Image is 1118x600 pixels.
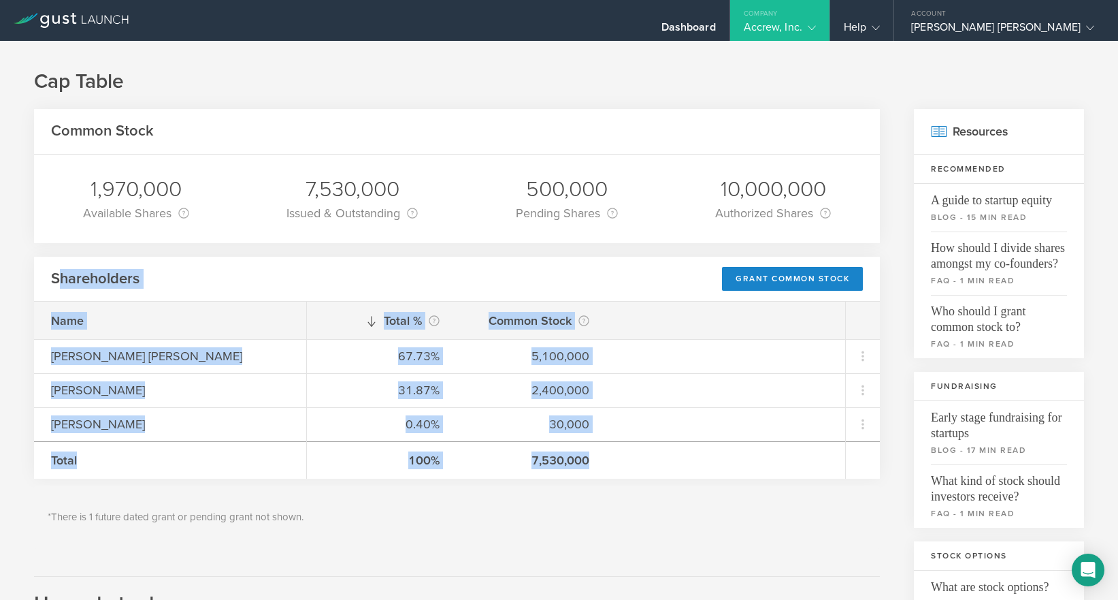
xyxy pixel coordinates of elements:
div: Issued & Outstanding [286,204,418,223]
div: 2,400,000 [474,381,589,399]
a: What kind of stock should investors receive?faq - 1 min read [914,464,1084,528]
small: blog - 17 min read [931,444,1067,456]
div: Total % [324,311,440,330]
div: 500,000 [516,175,618,204]
div: 100% [324,452,440,469]
div: Authorized Shares [715,204,831,223]
h2: Shareholders [51,269,139,289]
span: How should I divide shares amongst my co-founders? [931,232,1067,272]
small: faq - 1 min read [931,338,1067,350]
div: 67.73% [324,347,440,365]
div: 10,000,000 [715,175,831,204]
div: 30,000 [474,415,589,433]
h2: Resources [914,109,1084,155]
span: A guide to startup equity [931,184,1067,208]
div: 7,530,000 [474,452,589,469]
div: Grant Common Stock [722,267,863,291]
div: Dashboard [661,20,716,41]
div: [PERSON_NAME] [51,415,289,433]
a: Who should I grant common stock to?faq - 1 min read [914,295,1084,358]
div: Help [844,20,880,41]
span: Who should I grant common stock to? [931,295,1067,335]
h1: Cap Table [34,68,1084,95]
div: Common Stock [474,311,589,330]
div: 1,970,000 [83,175,189,204]
div: Open Intercom Messenger [1072,554,1104,586]
div: 31.87% [324,381,440,399]
small: faq - 1 min read [931,507,1067,520]
span: Early stage fundraising for startups [931,401,1067,441]
p: *There is 1 future dated grant or pending grant not shown. [48,509,866,525]
div: Accrew, Inc. [744,20,816,41]
small: blog - 15 min read [931,211,1067,223]
div: [PERSON_NAME] [51,381,289,399]
div: 5,100,000 [474,347,589,365]
h3: Fundraising [914,372,1084,401]
h3: Stock Options [914,541,1084,571]
div: Available Shares [83,204,189,223]
div: [PERSON_NAME] [PERSON_NAME] [911,20,1094,41]
div: 7,530,000 [286,175,418,204]
div: Pending Shares [516,204,618,223]
a: A guide to startup equityblog - 15 min read [914,184,1084,232]
div: 0.40% [324,415,440,433]
a: How should I divide shares amongst my co-founders?faq - 1 min read [914,232,1084,295]
div: Name [51,312,289,330]
div: [PERSON_NAME] [PERSON_NAME] [51,347,289,365]
span: What kind of stock should investors receive? [931,464,1067,505]
div: Total [51,452,289,469]
a: Early stage fundraising for startupsblog - 17 min read [914,401,1084,464]
span: What are stock options? [931,571,1067,595]
h2: Common Stock [51,121,154,141]
small: faq - 1 min read [931,274,1067,287]
h3: Recommended [914,155,1084,184]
